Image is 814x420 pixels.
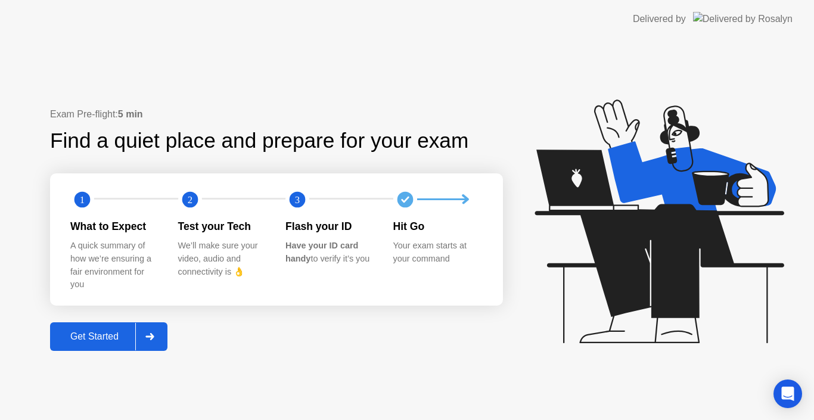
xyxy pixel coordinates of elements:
button: Get Started [50,322,167,351]
div: Find a quiet place and prepare for your exam [50,125,470,157]
div: Exam Pre-flight: [50,107,503,122]
text: 1 [80,194,85,206]
div: to verify it’s you [285,239,374,265]
b: 5 min [118,109,143,119]
div: Get Started [54,331,135,342]
text: 3 [295,194,300,206]
div: We’ll make sure your video, audio and connectivity is 👌 [178,239,267,278]
text: 2 [187,194,192,206]
b: Have your ID card handy [285,241,358,263]
div: What to Expect [70,219,159,234]
div: Test your Tech [178,219,267,234]
div: Delivered by [633,12,686,26]
div: Open Intercom Messenger [773,379,802,408]
div: Flash your ID [285,219,374,234]
img: Delivered by Rosalyn [693,12,793,26]
div: Your exam starts at your command [393,239,482,265]
div: A quick summary of how we’re ensuring a fair environment for you [70,239,159,291]
div: Hit Go [393,219,482,234]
